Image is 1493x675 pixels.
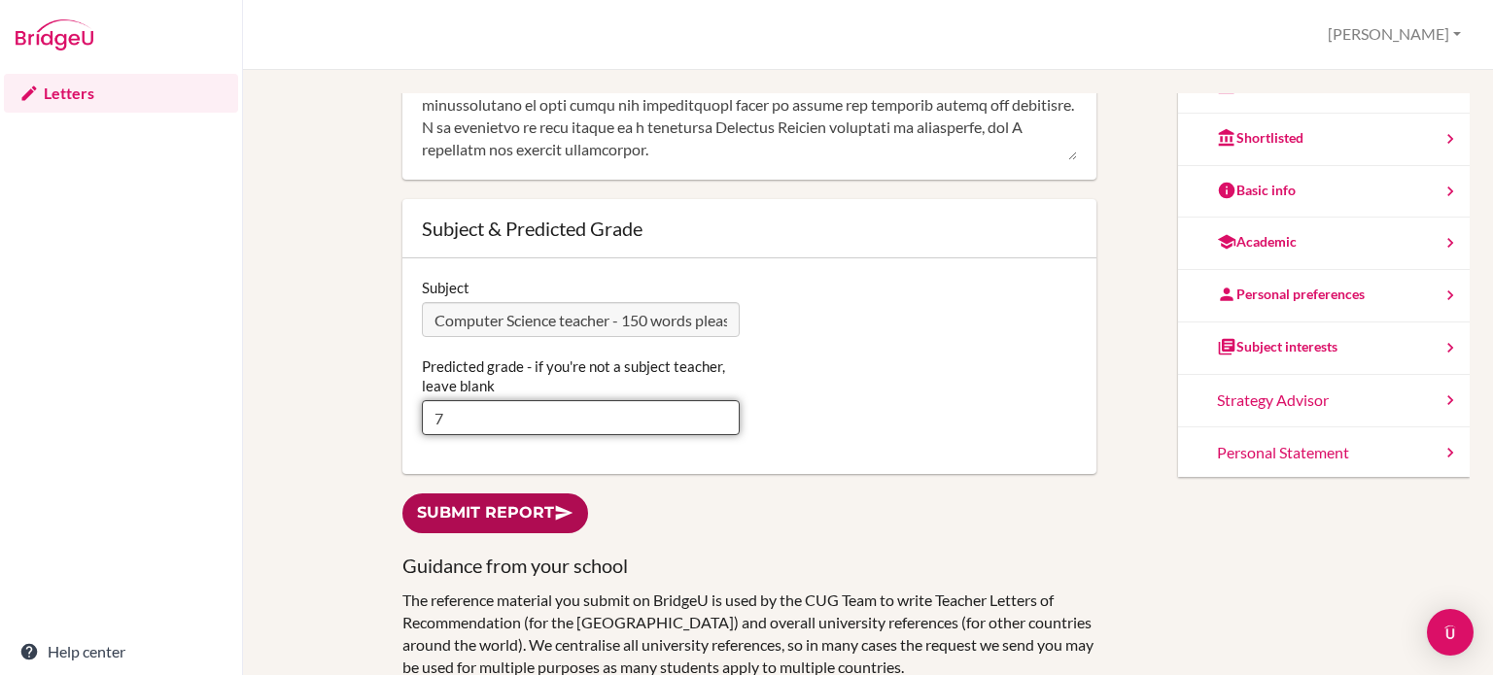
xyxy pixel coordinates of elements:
[1217,285,1365,304] div: Personal preferences
[1178,375,1470,427] a: Strategy Advisor
[1319,17,1470,52] button: [PERSON_NAME]
[402,493,588,533] a: Submit report
[1217,337,1337,356] div: Subject interests
[16,19,93,51] img: Bridge-U
[1178,218,1470,270] a: Academic
[4,632,238,671] a: Help center
[1178,427,1470,480] a: Personal Statement
[1178,166,1470,219] a: Basic info
[402,553,1096,579] h3: Guidance from your school
[1217,128,1303,148] div: Shortlisted
[1178,322,1470,375] a: Subject interests
[422,219,1077,238] div: Subject & Predicted Grade
[1217,181,1296,200] div: Basic info
[1217,232,1297,252] div: Academic
[422,356,740,395] label: Predicted grade - if you're not a subject teacher, leave blank
[1178,114,1470,166] a: Shortlisted
[422,278,469,297] label: Subject
[1178,270,1470,322] a: Personal preferences
[4,74,238,113] a: Letters
[1427,609,1474,656] div: Open Intercom Messenger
